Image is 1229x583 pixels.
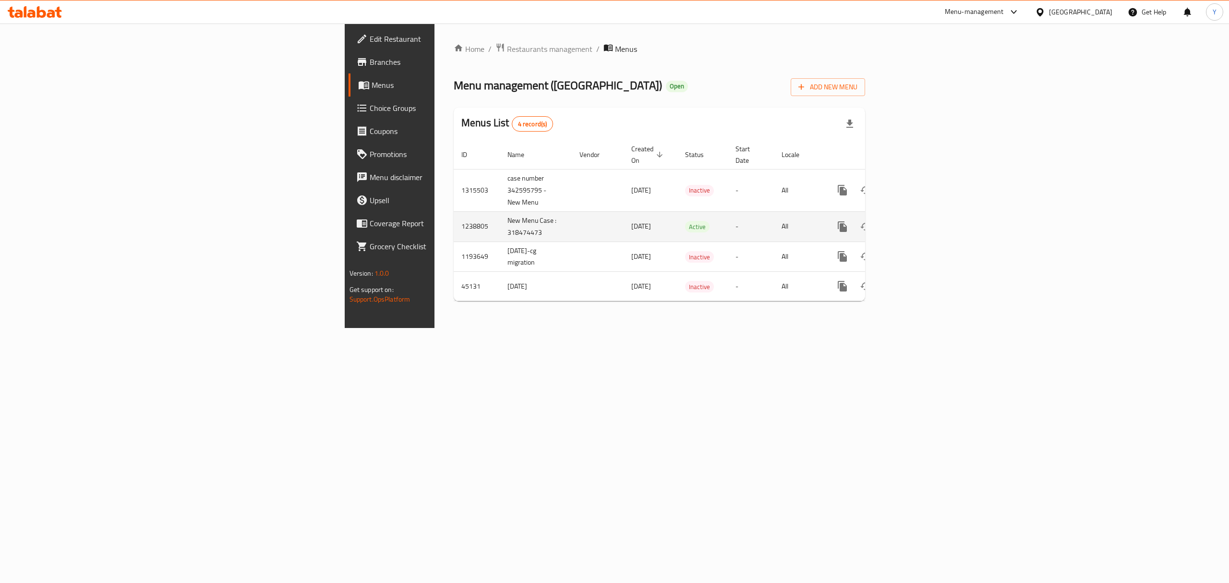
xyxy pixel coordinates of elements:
span: Menu management ( [GEOGRAPHIC_DATA] ) [454,74,662,96]
span: ID [461,149,480,160]
span: Name [507,149,537,160]
th: Actions [823,140,931,170]
td: All [774,169,823,211]
span: Vendor [579,149,612,160]
button: more [831,245,854,268]
td: - [728,272,774,301]
span: Status [685,149,716,160]
button: Change Status [854,215,877,238]
span: Y [1213,7,1217,17]
table: enhanced table [454,140,931,302]
span: Menus [615,43,637,55]
a: Promotions [349,143,550,166]
span: Inactive [685,252,714,263]
div: Open [666,81,688,92]
span: Menus [372,79,542,91]
div: [GEOGRAPHIC_DATA] [1049,7,1112,17]
span: Choice Groups [370,102,542,114]
span: [DATE] [631,280,651,292]
div: Inactive [685,251,714,263]
span: Start Date [735,143,762,166]
a: Coverage Report [349,212,550,235]
button: Change Status [854,275,877,298]
div: Export file [838,112,861,135]
button: more [831,275,854,298]
a: Upsell [349,189,550,212]
td: All [774,242,823,272]
td: - [728,242,774,272]
button: Add New Menu [791,78,865,96]
a: Menu disclaimer [349,166,550,189]
span: Created On [631,143,666,166]
a: Branches [349,50,550,73]
a: Coupons [349,120,550,143]
span: Branches [370,56,542,68]
a: Support.OpsPlatform [349,293,410,305]
span: Open [666,82,688,90]
td: All [774,211,823,242]
a: Edit Restaurant [349,27,550,50]
span: Grocery Checklist [370,241,542,252]
span: [DATE] [631,250,651,263]
span: Inactive [685,185,714,196]
span: 1.0.0 [374,267,389,279]
td: All [774,272,823,301]
span: Edit Restaurant [370,33,542,45]
td: - [728,211,774,242]
span: Upsell [370,194,542,206]
span: Locale [782,149,812,160]
span: 4 record(s) [512,120,553,129]
a: Grocery Checklist [349,235,550,258]
span: Promotions [370,148,542,160]
li: / [596,43,600,55]
button: Change Status [854,179,877,202]
a: Menus [349,73,550,97]
span: Inactive [685,281,714,292]
span: Coupons [370,125,542,137]
span: Version: [349,267,373,279]
nav: breadcrumb [454,43,865,55]
div: Total records count [512,116,554,132]
td: - [728,169,774,211]
h2: Menus List [461,116,553,132]
button: more [831,179,854,202]
span: [DATE] [631,184,651,196]
span: Active [685,221,710,232]
span: [DATE] [631,220,651,232]
span: Menu disclaimer [370,171,542,183]
button: more [831,215,854,238]
span: Coverage Report [370,218,542,229]
div: Menu-management [945,6,1004,18]
span: Add New Menu [798,81,857,93]
a: Choice Groups [349,97,550,120]
span: Get support on: [349,283,394,296]
button: Change Status [854,245,877,268]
